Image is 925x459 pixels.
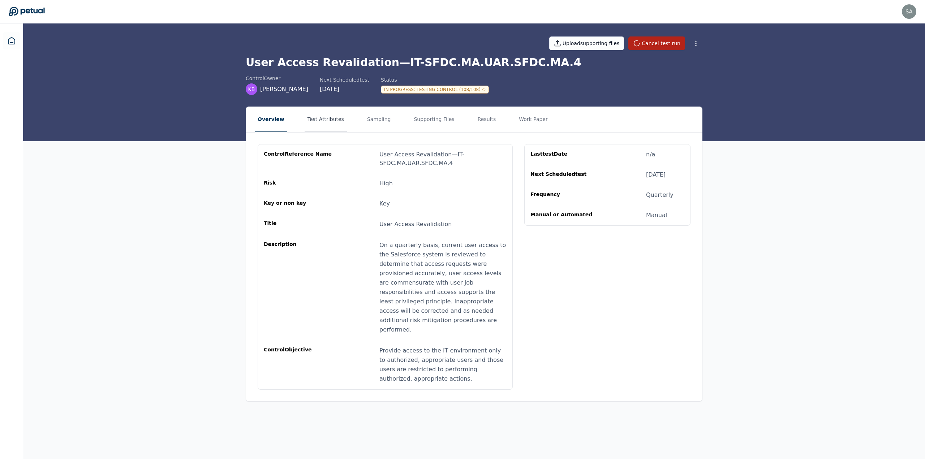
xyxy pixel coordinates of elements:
button: Overview [255,107,287,132]
a: Dashboard [3,32,20,49]
div: Manual [646,211,667,220]
button: Cancel test run [628,36,685,50]
div: Frequency [530,191,600,199]
button: More Options [689,37,702,50]
div: User Access Revalidation — IT-SFDC.MA.UAR.SFDC.MA.4 [379,150,507,168]
div: Provide access to the IT environment only to authorized, appropriate users and those users are re... [379,346,507,384]
button: Supporting Files [411,107,457,132]
span: [PERSON_NAME] [260,85,308,94]
div: control Reference Name [264,150,333,168]
div: control Objective [264,346,333,384]
button: Uploadsupporting files [549,36,624,50]
div: High [379,179,393,188]
img: sahil.gupta@toasttab.com [902,4,916,19]
div: On a quarterly basis, current user access to the Salesforce system is reviewed to determine that ... [379,241,507,334]
div: Status [381,76,489,83]
button: Sampling [364,107,394,132]
div: Risk [264,179,333,188]
div: In Progress : Testing Control (108/108) [381,86,489,94]
div: Next Scheduled test [320,76,369,83]
span: KB [248,86,255,93]
a: Go to Dashboard [9,7,45,17]
div: Key [379,199,390,208]
div: n/a [646,150,655,159]
div: [DATE] [646,170,666,179]
div: Next Scheduled test [530,170,600,179]
div: Title [264,220,333,229]
button: Results [475,107,499,132]
button: Work Paper [516,107,551,132]
div: Last test Date [530,150,600,159]
h1: User Access Revalidation — IT-SFDC.MA.UAR.SFDC.MA.4 [246,56,702,69]
span: User Access Revalidation [379,221,452,228]
div: Manual or Automated [530,211,600,220]
div: [DATE] [320,85,369,94]
div: control Owner [246,75,308,82]
nav: Tabs [246,107,702,132]
div: Key or non key [264,199,333,208]
div: Description [264,241,333,334]
div: Quarterly [646,191,674,199]
button: Test Attributes [305,107,347,132]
